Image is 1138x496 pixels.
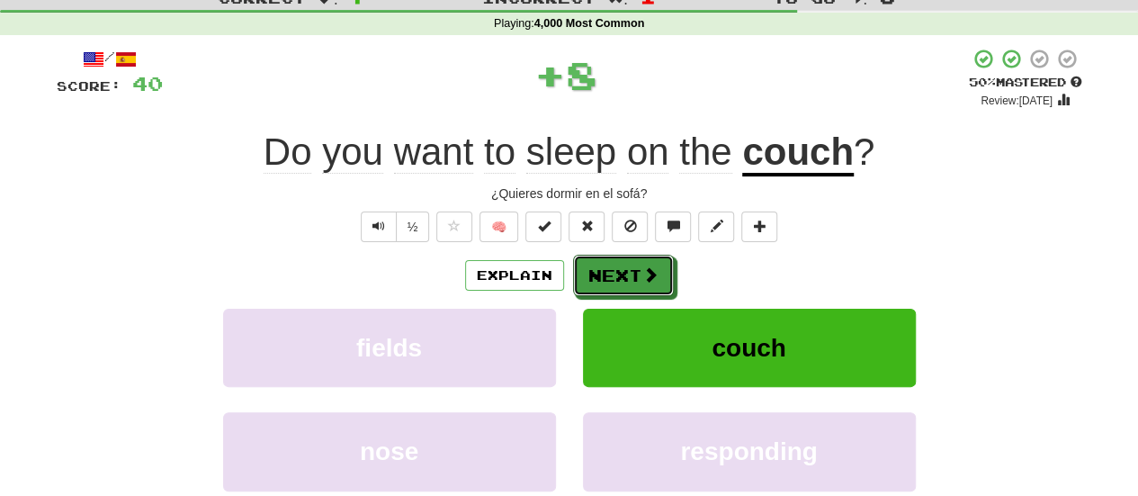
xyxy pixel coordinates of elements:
[264,131,312,174] span: Do
[394,131,474,174] span: want
[57,48,163,70] div: /
[573,255,674,296] button: Next
[742,131,854,176] u: couch
[57,185,1082,203] div: ¿Quieres dormir en el sofá?
[57,78,121,94] span: Score:
[627,131,669,174] span: on
[679,131,731,174] span: the
[322,131,383,174] span: you
[526,131,616,174] span: sleep
[969,75,1082,91] div: Mastered
[969,75,996,89] span: 50 %
[981,95,1053,107] small: Review: [DATE]
[223,309,556,387] button: fields
[465,260,564,291] button: Explain
[569,212,605,242] button: Reset to 0% Mastered (alt+r)
[223,412,556,491] button: nose
[361,212,397,242] button: Play sentence audio (ctl+space)
[534,48,566,102] span: +
[360,437,418,465] span: nose
[680,437,817,465] span: responding
[583,412,916,491] button: responding
[525,212,561,242] button: Set this sentence to 100% Mastered (alt+m)
[356,334,422,362] span: fields
[132,72,163,95] span: 40
[741,212,777,242] button: Add to collection (alt+a)
[583,309,916,387] button: couch
[436,212,472,242] button: Favorite sentence (alt+f)
[612,212,648,242] button: Ignore sentence (alt+i)
[479,212,518,242] button: 🧠
[566,52,597,97] span: 8
[396,212,430,242] button: ½
[534,17,644,30] strong: 4,000 Most Common
[655,212,691,242] button: Discuss sentence (alt+u)
[712,334,785,362] span: couch
[357,212,430,242] div: Text-to-speech controls
[484,131,515,174] span: to
[854,131,874,173] span: ?
[698,212,734,242] button: Edit sentence (alt+d)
